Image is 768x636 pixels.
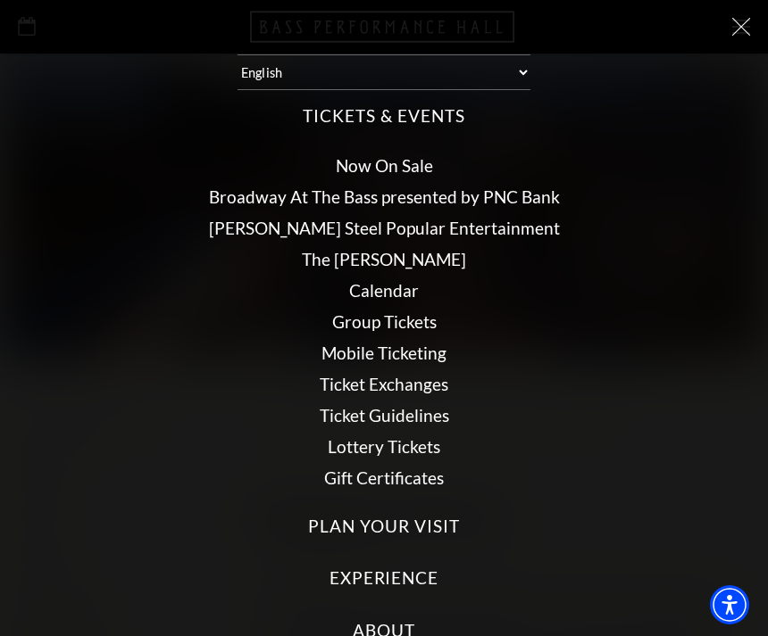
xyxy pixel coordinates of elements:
a: Now On Sale [336,155,433,176]
label: Experience [330,566,439,591]
a: Lottery Tickets [328,436,440,457]
label: Tickets & Events [303,104,464,128]
a: [PERSON_NAME] Steel Popular Entertainment [209,218,560,238]
a: The [PERSON_NAME] [302,249,466,269]
a: Broadway At The Bass presented by PNC Bank [209,186,560,207]
a: Group Tickets [332,311,437,332]
a: Calendar [349,280,419,301]
label: Plan Your Visit [308,515,459,539]
a: Gift Certificates [324,467,444,488]
div: Accessibility Menu [710,585,749,624]
a: Ticket Exchanges [320,374,448,394]
a: Mobile Ticketing [321,343,447,363]
select: Select: [238,54,530,90]
a: Ticket Guidelines [320,405,449,425]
